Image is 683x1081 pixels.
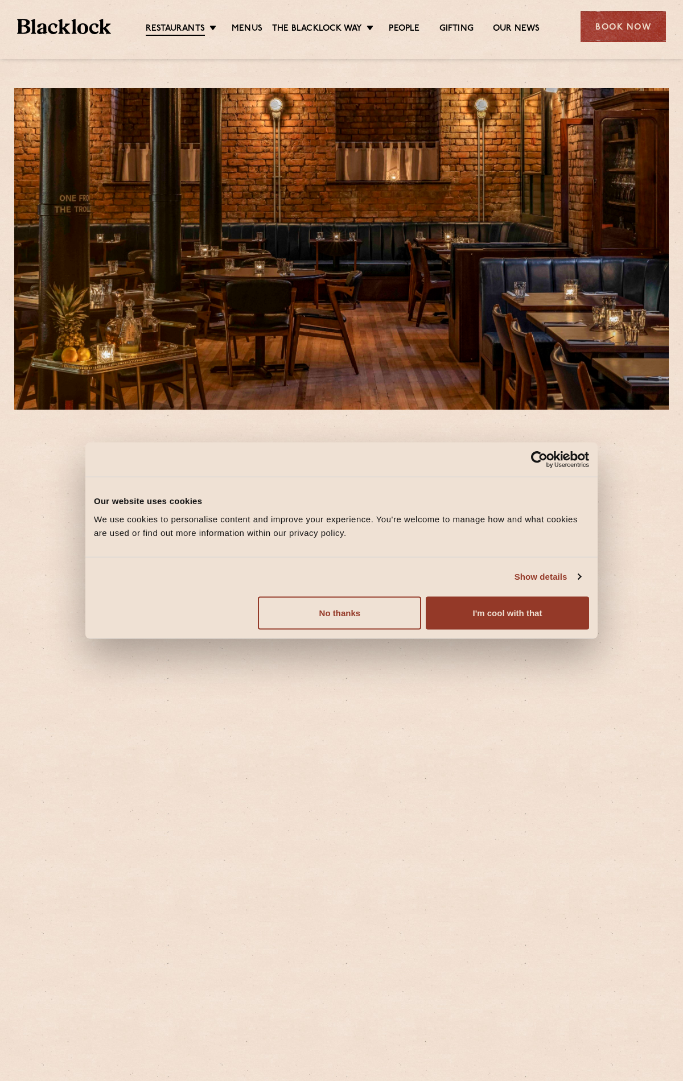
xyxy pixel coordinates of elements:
button: No thanks [258,596,421,629]
a: Our News [493,23,540,35]
div: We use cookies to personalise content and improve your experience. You're welcome to manage how a... [94,512,589,539]
a: Show details [515,570,581,584]
a: Restaurants [146,23,205,36]
a: Gifting [439,23,474,35]
button: I'm cool with that [426,596,589,629]
a: The Blacklock Way [272,23,362,35]
a: Menus [232,23,262,35]
a: People [389,23,419,35]
a: Usercentrics Cookiebot - opens in a new window [489,451,589,468]
img: BL_Textured_Logo-footer-cropped.svg [17,19,111,35]
div: Book Now [581,11,666,42]
div: Our website uses cookies [94,494,589,508]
